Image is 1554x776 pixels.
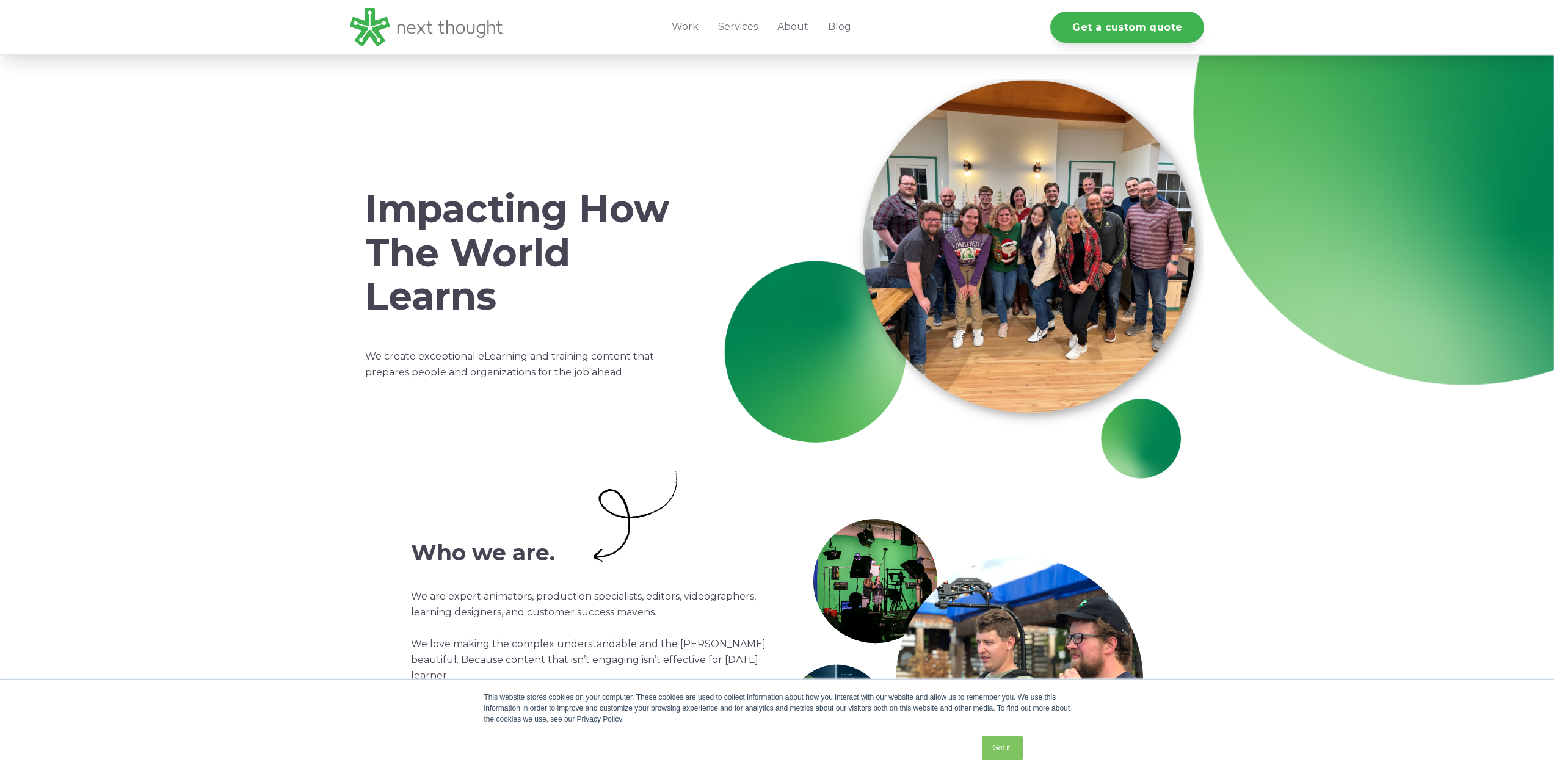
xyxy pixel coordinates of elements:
[365,186,669,319] span: Impacting How The World Learns
[411,590,766,761] span: We are expert animators, production specialists, editors, videographers, learning designers, and ...
[982,736,1022,760] a: Got it.
[365,350,654,378] span: We create exceptional eLearning and training content that prepares people and organizations for t...
[1050,12,1204,43] a: Get a custom quote
[594,469,679,562] img: Arrow
[350,8,503,46] img: LG - NextThought Logo
[484,692,1070,725] div: This website stores cookies on your computer. These cookies are used to collect information about...
[411,540,585,565] h2: Who we are.
[718,79,1205,485] img: NTGroup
